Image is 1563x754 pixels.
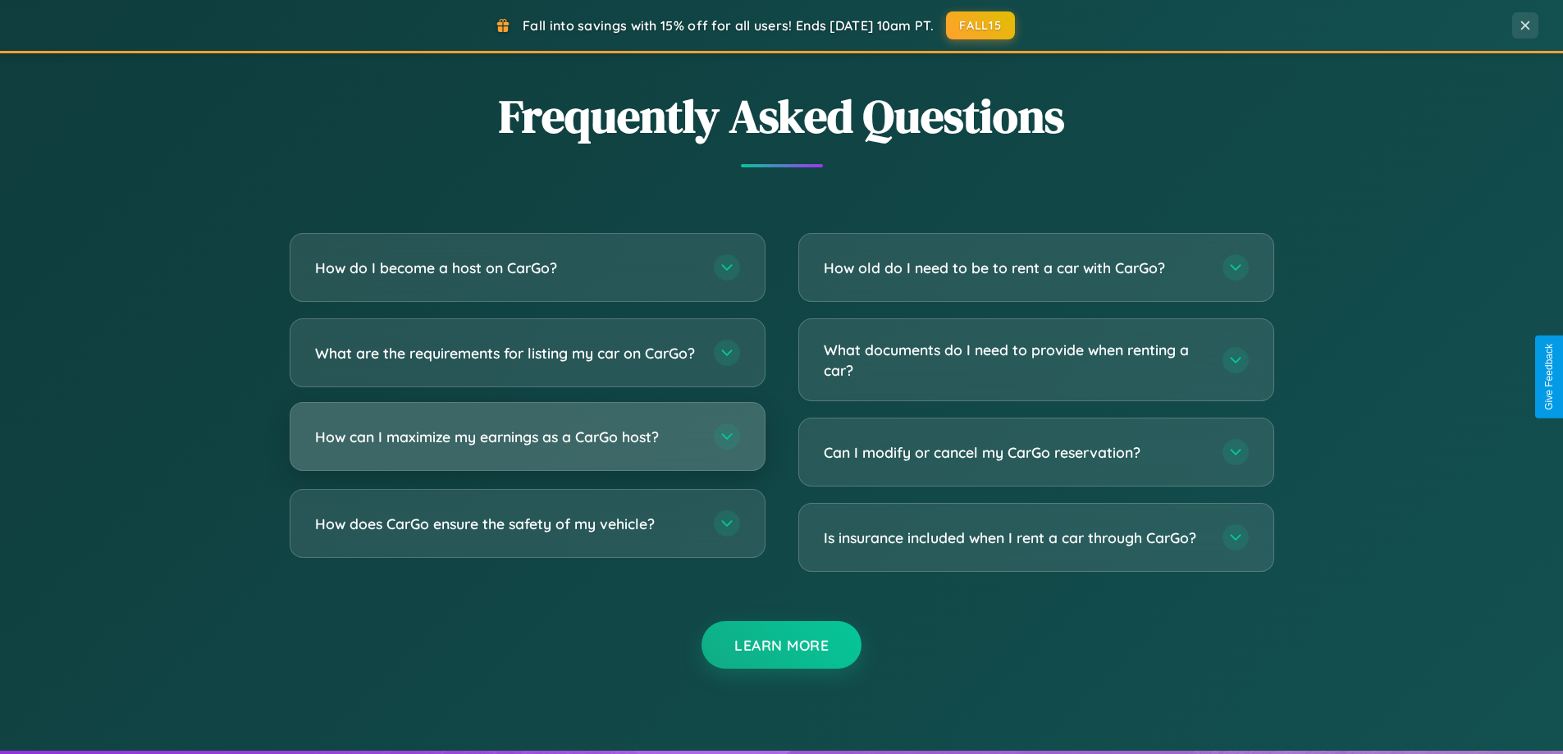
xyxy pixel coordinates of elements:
[315,514,697,534] h3: How does CarGo ensure the safety of my vehicle?
[1543,344,1555,410] div: Give Feedback
[824,258,1206,278] h3: How old do I need to be to rent a car with CarGo?
[824,340,1206,380] h3: What documents do I need to provide when renting a car?
[523,17,934,34] span: Fall into savings with 15% off for all users! Ends [DATE] 10am PT.
[290,85,1274,148] h2: Frequently Asked Questions
[824,528,1206,548] h3: Is insurance included when I rent a car through CarGo?
[946,11,1015,39] button: FALL15
[824,442,1206,463] h3: Can I modify or cancel my CarGo reservation?
[315,427,697,447] h3: How can I maximize my earnings as a CarGo host?
[315,258,697,278] h3: How do I become a host on CarGo?
[702,621,861,669] button: Learn More
[315,343,697,363] h3: What are the requirements for listing my car on CarGo?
